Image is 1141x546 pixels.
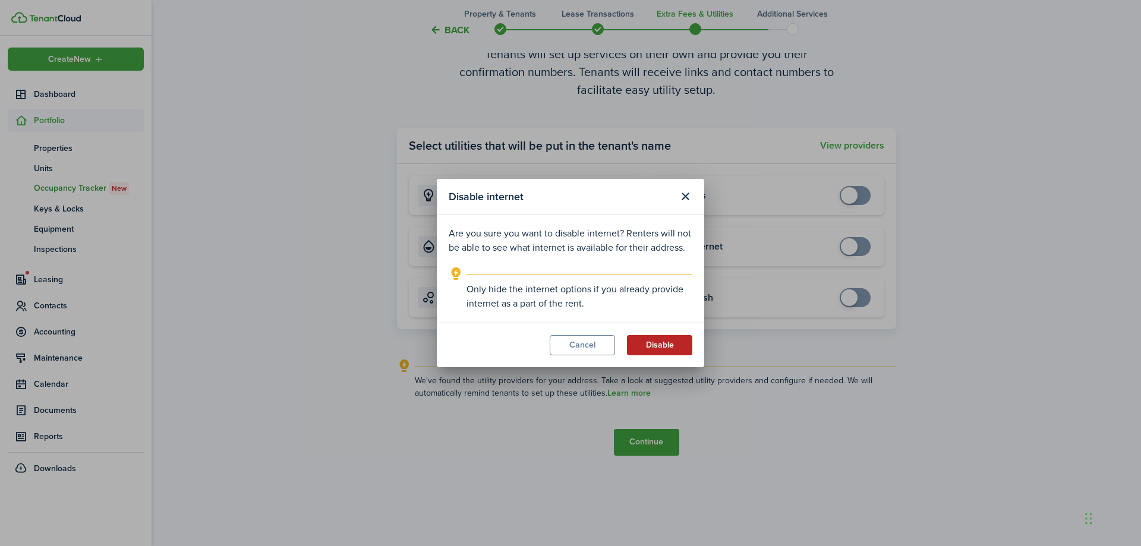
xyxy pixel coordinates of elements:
[449,185,672,208] modal-title: Disable internet
[449,226,692,255] p: Are you sure you want to disable internet? Renters will not be able to see what internet is avail...
[449,267,464,281] i: outline
[467,282,692,311] explanation-description: Only hide the internet options if you already provide internet as a part of the rent.
[550,335,615,355] button: Cancel
[1085,501,1092,536] div: Drag
[1082,489,1141,546] iframe: Chat Widget
[627,335,692,355] button: Disable
[675,187,695,207] button: Close modal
